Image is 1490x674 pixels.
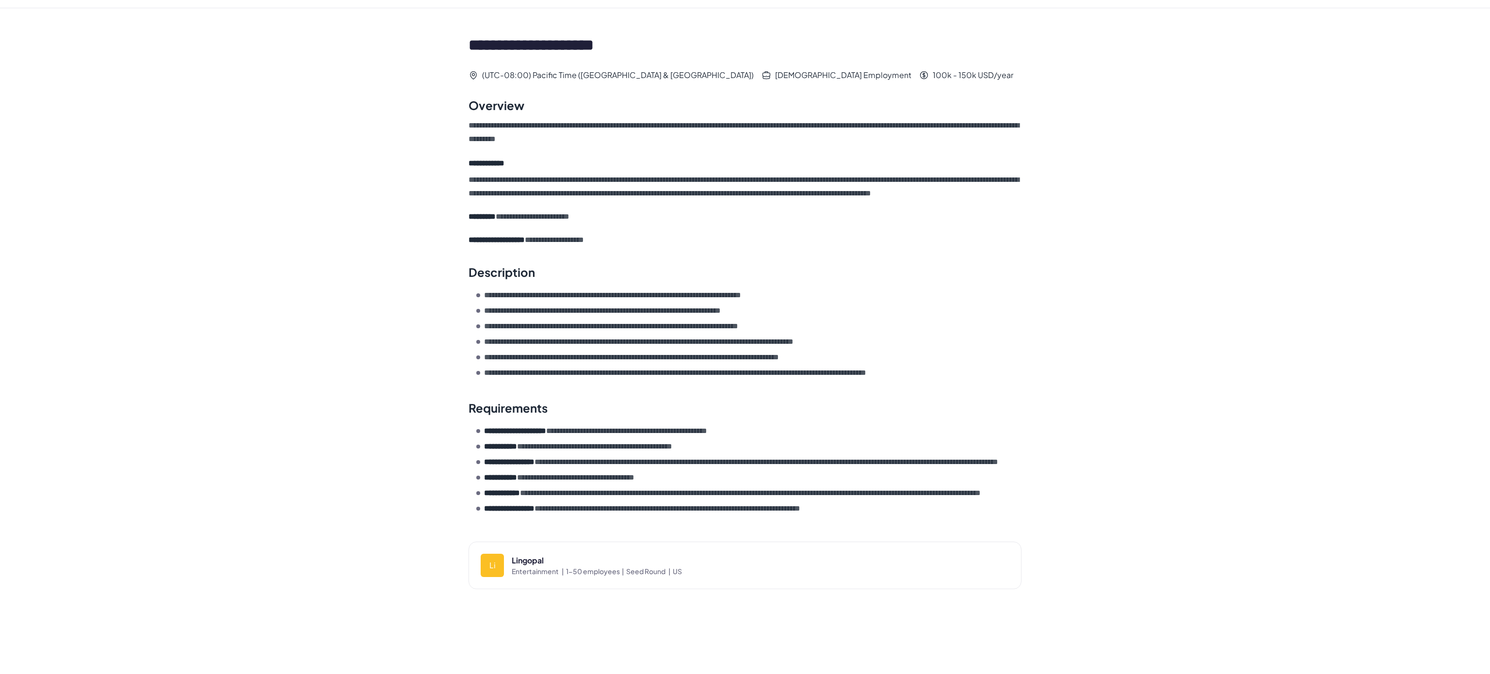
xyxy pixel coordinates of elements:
span: | [668,567,671,576]
p: 100k - 150k USD/year [933,72,1013,78]
span: Seed Round [626,566,673,576]
div: Li [481,554,504,577]
div: Lingopal [512,555,1009,566]
span: | [562,567,564,576]
p: (UTC-08:00) Pacific Time ([GEOGRAPHIC_DATA] & [GEOGRAPHIC_DATA]) [482,72,754,78]
span: 1-50 employees [566,566,626,576]
span: US [673,566,682,576]
span: Entertainment [512,566,566,576]
div: Description [469,264,535,280]
div: Requirements [469,400,548,416]
p: [DEMOGRAPHIC_DATA] Employment [775,72,911,78]
span: | [622,567,624,576]
div: Overview [469,97,524,113]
